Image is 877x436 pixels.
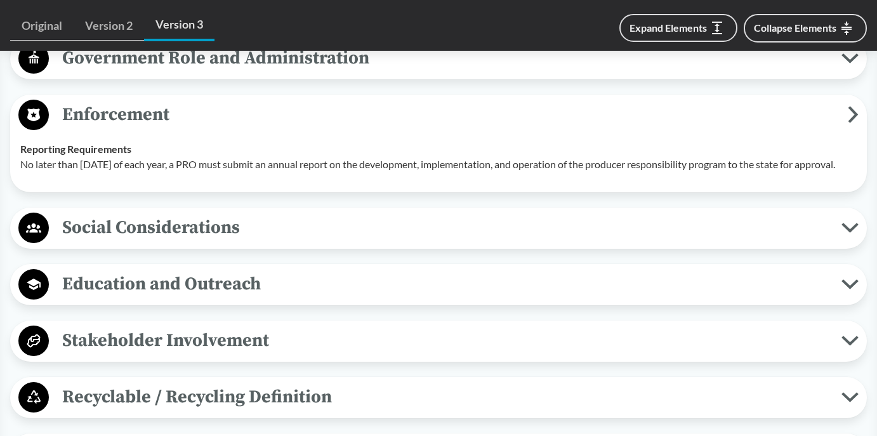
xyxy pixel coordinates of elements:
[15,325,862,357] button: Stakeholder Involvement
[49,100,848,129] span: Enforcement
[15,212,862,244] button: Social Considerations
[744,14,867,43] button: Collapse Elements
[15,43,862,75] button: Government Role and Administration
[49,270,841,298] span: Education and Outreach
[20,157,857,172] p: No later than [DATE] of each year, a PRO must submit an annual report on the development, impleme...
[15,99,862,131] button: Enforcement
[49,44,841,72] span: Government Role and Administration
[10,11,74,41] a: Original
[49,326,841,355] span: Stakeholder Involvement
[619,14,737,42] button: Expand Elements
[49,213,841,242] span: Social Considerations
[20,143,131,155] strong: Reporting Requirements
[15,268,862,301] button: Education and Outreach
[74,11,144,41] a: Version 2
[144,10,214,41] a: Version 3
[15,381,862,414] button: Recyclable / Recycling Definition
[49,383,841,411] span: Recyclable / Recycling Definition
